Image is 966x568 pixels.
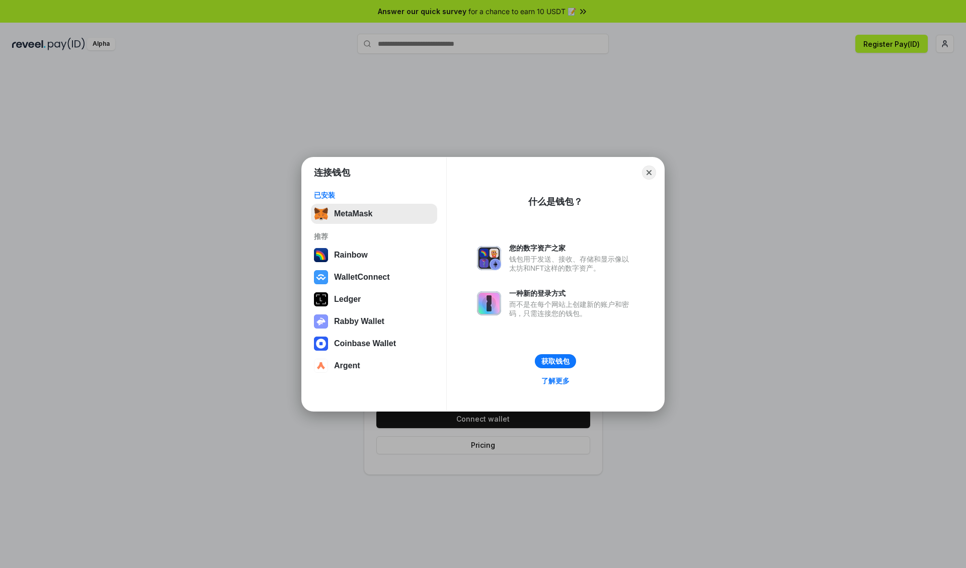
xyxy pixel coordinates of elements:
[334,209,372,218] div: MetaMask
[334,295,361,304] div: Ledger
[314,167,350,179] h1: 连接钱包
[314,248,328,262] img: svg+xml,%3Csvg%20width%3D%22120%22%20height%3D%22120%22%20viewBox%3D%220%200%20120%20120%22%20fil...
[311,311,437,332] button: Rabby Wallet
[314,191,434,200] div: 已安装
[314,359,328,373] img: svg+xml,%3Csvg%20width%3D%2228%22%20height%3D%2228%22%20viewBox%3D%220%200%2028%2028%22%20fill%3D...
[311,334,437,354] button: Coinbase Wallet
[314,337,328,351] img: svg+xml,%3Csvg%20width%3D%2228%22%20height%3D%2228%22%20viewBox%3D%220%200%2028%2028%22%20fill%3D...
[311,289,437,309] button: Ledger
[311,267,437,287] button: WalletConnect
[311,356,437,376] button: Argent
[334,339,396,348] div: Coinbase Wallet
[509,255,634,273] div: 钱包用于发送、接收、存储和显示像以太坊和NFT这样的数字资产。
[541,357,570,366] div: 获取钱包
[528,196,583,208] div: 什么是钱包？
[334,251,368,260] div: Rainbow
[314,270,328,284] img: svg+xml,%3Csvg%20width%3D%2228%22%20height%3D%2228%22%20viewBox%3D%220%200%2028%2028%22%20fill%3D...
[509,300,634,318] div: 而不是在每个网站上创建新的账户和密码，只需连接您的钱包。
[541,376,570,385] div: 了解更多
[314,292,328,306] img: svg+xml,%3Csvg%20xmlns%3D%22http%3A%2F%2Fwww.w3.org%2F2000%2Fsvg%22%20width%3D%2228%22%20height%3...
[535,374,576,387] a: 了解更多
[311,245,437,265] button: Rainbow
[535,354,576,368] button: 获取钱包
[314,232,434,241] div: 推荐
[311,204,437,224] button: MetaMask
[477,291,501,315] img: svg+xml,%3Csvg%20xmlns%3D%22http%3A%2F%2Fwww.w3.org%2F2000%2Fsvg%22%20fill%3D%22none%22%20viewBox...
[642,166,656,180] button: Close
[334,273,390,282] div: WalletConnect
[314,314,328,329] img: svg+xml,%3Csvg%20xmlns%3D%22http%3A%2F%2Fwww.w3.org%2F2000%2Fsvg%22%20fill%3D%22none%22%20viewBox...
[477,246,501,270] img: svg+xml,%3Csvg%20xmlns%3D%22http%3A%2F%2Fwww.w3.org%2F2000%2Fsvg%22%20fill%3D%22none%22%20viewBox...
[509,289,634,298] div: 一种新的登录方式
[334,361,360,370] div: Argent
[334,317,384,326] div: Rabby Wallet
[509,244,634,253] div: 您的数字资产之家
[314,207,328,221] img: svg+xml,%3Csvg%20fill%3D%22none%22%20height%3D%2233%22%20viewBox%3D%220%200%2035%2033%22%20width%...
